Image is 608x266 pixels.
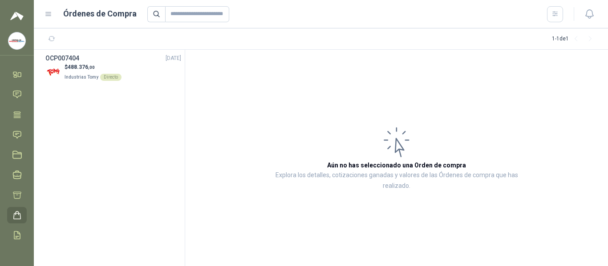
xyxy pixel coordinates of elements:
[63,8,137,20] h1: Órdenes de Compra
[45,53,79,63] h3: OCP007404
[45,53,181,81] a: OCP007404[DATE] Company Logo$488.376,00Industrias TomyDirecto
[274,170,519,191] p: Explora los detalles, cotizaciones ganadas y valores de las Órdenes de compra que has realizado.
[552,32,597,46] div: 1 - 1 de 1
[68,64,95,70] span: 488.376
[100,74,122,81] div: Directo
[327,160,466,170] h3: Aún no has seleccionado una Orden de compra
[65,63,122,71] p: $
[166,54,181,63] span: [DATE]
[65,75,98,79] span: Industrias Tomy
[45,64,61,80] img: Company Logo
[8,32,25,49] img: Company Logo
[10,11,24,21] img: Logo peakr
[88,65,95,70] span: ,00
